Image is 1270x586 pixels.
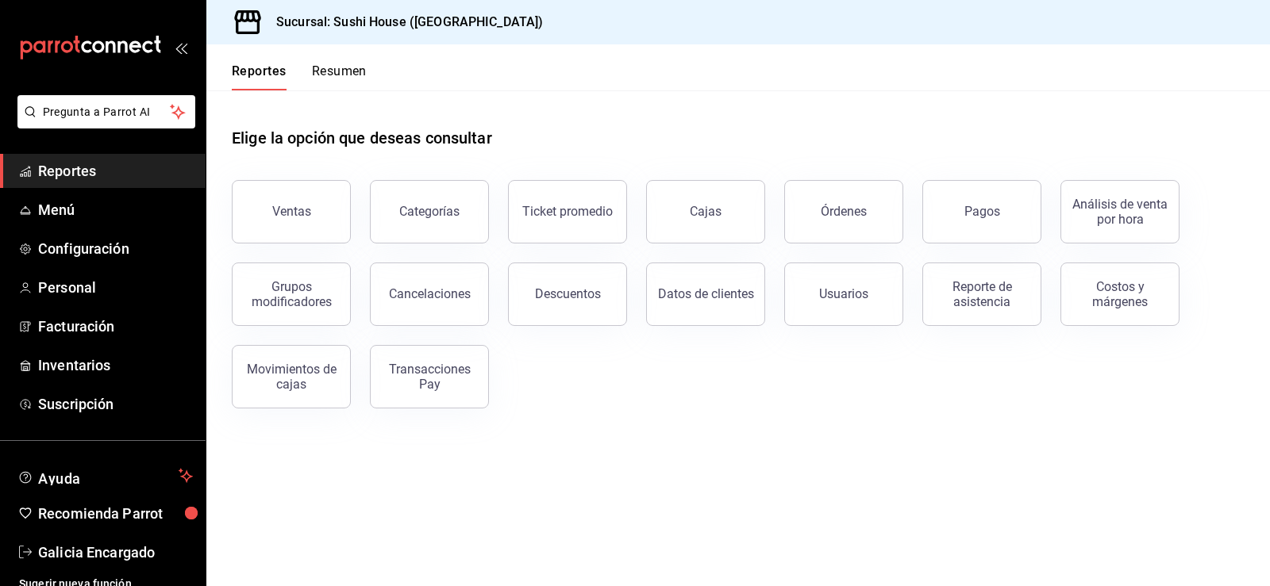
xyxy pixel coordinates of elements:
[38,542,193,563] span: Galicia Encargado
[380,362,479,392] div: Transacciones Pay
[1060,262,1180,326] button: Costos y márgenes
[1060,180,1180,243] button: Análisis de venta por hora
[1071,197,1169,227] div: Análisis de venta por hora
[38,199,193,220] span: Menú
[38,393,193,415] span: Suscripción
[38,466,172,485] span: Ayuda
[38,277,193,298] span: Personal
[535,286,601,301] div: Descuentos
[11,115,195,132] a: Pregunta a Parrot AI
[43,104,171,121] span: Pregunta a Parrot AI
[38,354,193,376] span: Inventarios
[242,279,341,309] div: Grupos modificadores
[370,180,489,243] button: Categorías
[232,63,367,90] div: navigation tabs
[175,41,187,54] button: open_drawer_menu
[819,286,868,301] div: Usuarios
[784,262,903,326] button: Usuarios
[242,362,341,392] div: Movimientos de cajas
[646,180,765,243] a: Cajas
[690,202,722,221] div: Cajas
[232,126,492,150] h1: Elige la opción que deseas consultar
[264,13,543,32] h3: Sucursal: Sushi House ([GEOGRAPHIC_DATA])
[17,95,195,128] button: Pregunta a Parrot AI
[38,503,193,524] span: Recomienda Parrot
[508,180,627,243] button: Ticket promedio
[658,286,754,301] div: Datos de clientes
[821,204,867,219] div: Órdenes
[232,180,351,243] button: Ventas
[38,160,193,182] span: Reportes
[370,262,489,326] button: Cancelaciones
[964,204,1000,219] div: Pagos
[232,262,351,326] button: Grupos modificadores
[508,262,627,326] button: Descuentos
[272,204,311,219] div: Ventas
[922,180,1041,243] button: Pagos
[399,204,460,219] div: Categorías
[389,286,471,301] div: Cancelaciones
[1071,279,1169,309] div: Costos y márgenes
[38,316,193,337] span: Facturación
[933,279,1031,309] div: Reporte de asistencia
[312,63,367,90] button: Resumen
[646,262,765,326] button: Datos de clientes
[370,345,489,408] button: Transacciones Pay
[38,238,193,259] span: Configuración
[232,63,287,90] button: Reportes
[784,180,903,243] button: Órdenes
[922,262,1041,326] button: Reporte de asistencia
[232,345,351,408] button: Movimientos de cajas
[522,204,613,219] div: Ticket promedio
